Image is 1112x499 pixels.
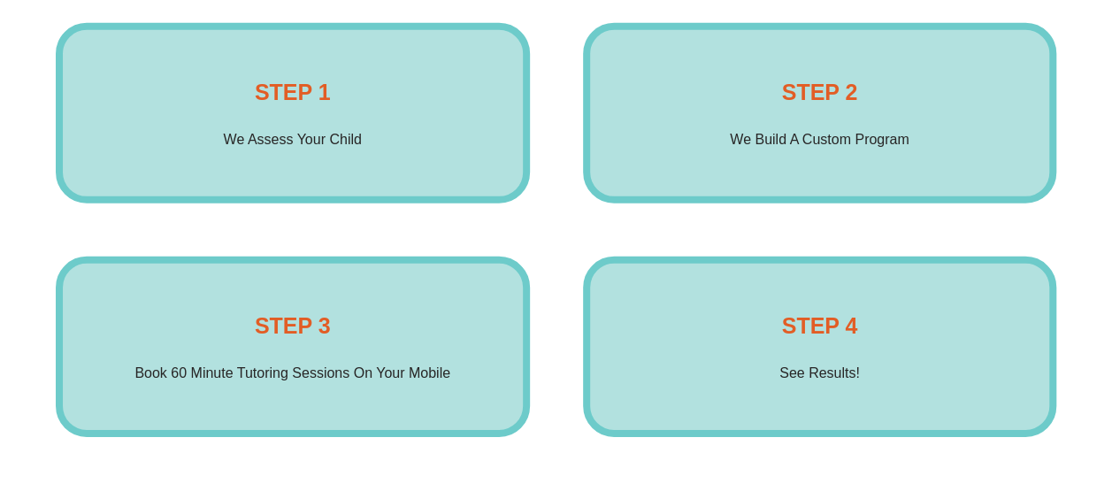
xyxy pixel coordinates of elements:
h4: STEP 2 [781,74,857,110]
iframe: Chat Widget [817,299,1112,499]
p: We Build A Custom Program [730,127,909,152]
h4: STEP 3 [255,308,331,343]
p: Book 60 Minute Tutoring Sessions On Your Mobile [134,361,450,386]
p: See Results! [779,361,860,386]
h4: STEP 4 [781,308,857,343]
h4: STEP 1 [255,74,331,110]
p: We Assess Your Child [224,127,362,152]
